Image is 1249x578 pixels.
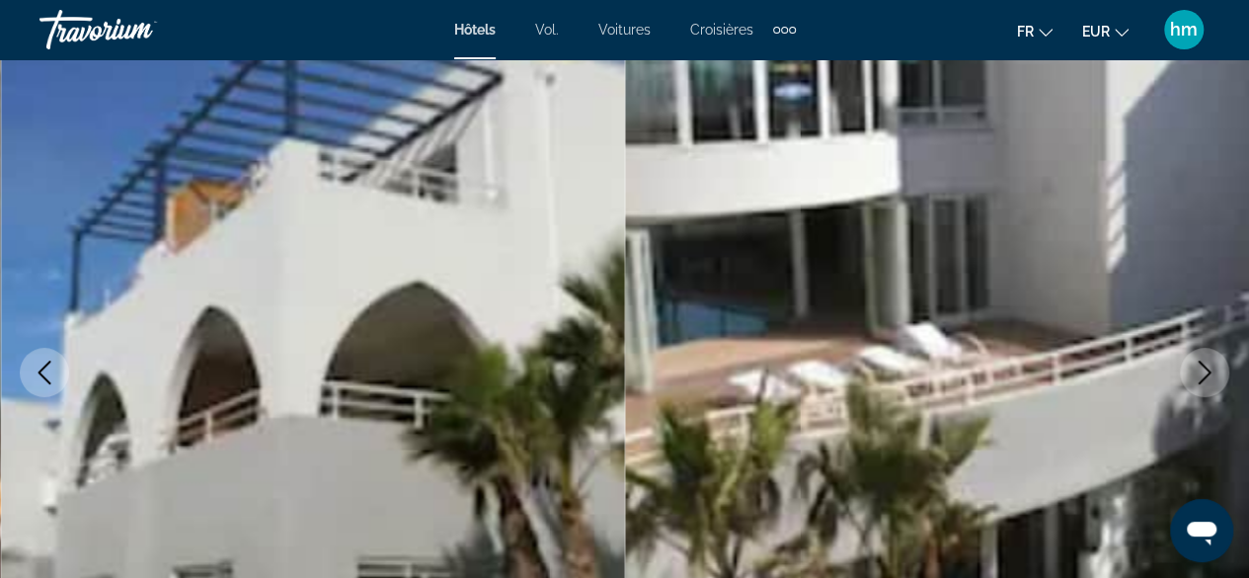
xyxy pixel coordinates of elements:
[1082,24,1110,40] font: EUR
[1017,24,1034,40] font: fr
[39,4,237,55] a: Travorium
[1082,17,1129,45] button: Changer de devise
[20,348,69,397] button: Previous image
[1170,19,1198,40] font: hm
[1170,499,1233,562] iframe: Bouton de lancement de la fenêtre de messagerie
[454,22,496,38] a: Hôtels
[1017,17,1053,45] button: Changer de langue
[535,22,559,38] a: Vol.
[1158,9,1210,50] button: Menu utilisateur
[1180,348,1229,397] button: Next image
[773,14,796,45] button: Éléments de navigation supplémentaires
[598,22,651,38] a: Voitures
[690,22,753,38] a: Croisières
